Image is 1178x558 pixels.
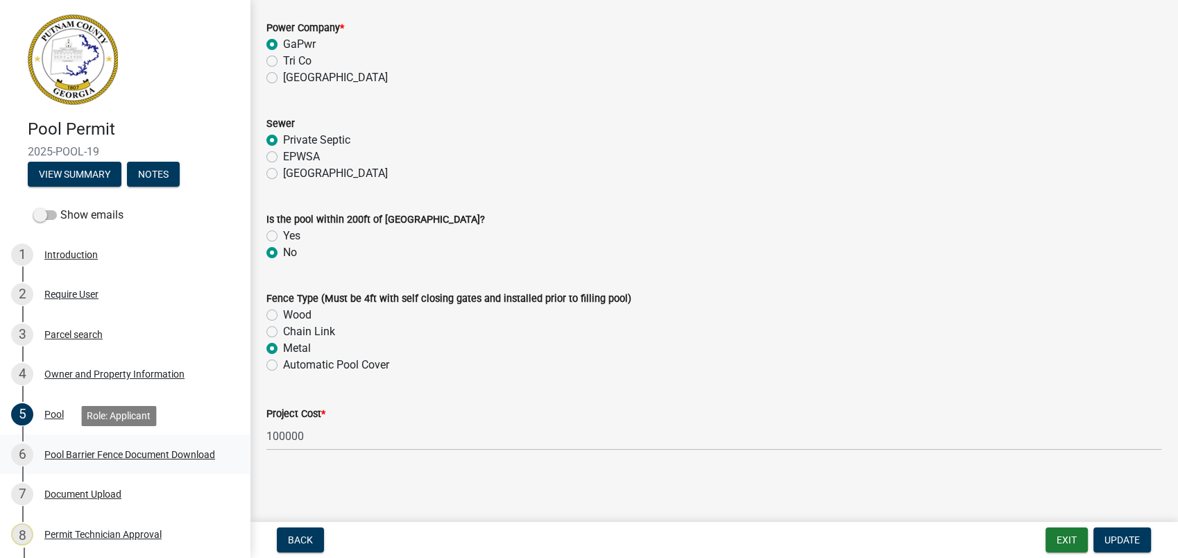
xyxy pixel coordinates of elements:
[44,489,121,499] div: Document Upload
[266,119,295,129] label: Sewer
[28,162,121,187] button: View Summary
[266,294,631,304] label: Fence Type (Must be 4ft with self closing gates and installed prior to filling pool)
[283,340,311,357] label: Metal
[28,15,118,105] img: Putnam County, Georgia
[44,530,162,539] div: Permit Technician Approval
[44,330,103,339] div: Parcel search
[127,162,180,187] button: Notes
[283,149,320,165] label: EPWSA
[44,369,185,379] div: Owner and Property Information
[11,523,33,546] div: 8
[11,244,33,266] div: 1
[11,323,33,346] div: 3
[283,307,311,323] label: Wood
[1093,527,1151,552] button: Update
[266,409,325,419] label: Project Cost
[11,443,33,466] div: 6
[28,169,121,180] wm-modal-confirm: Summary
[28,145,222,158] span: 2025-POOL-19
[283,132,350,149] label: Private Septic
[266,24,344,33] label: Power Company
[283,323,335,340] label: Chain Link
[283,69,388,86] label: [GEOGRAPHIC_DATA]
[283,228,300,244] label: Yes
[11,403,33,425] div: 5
[283,36,316,53] label: GaPwr
[283,53,311,69] label: Tri Co
[277,527,324,552] button: Back
[1104,534,1140,546] span: Update
[44,450,215,459] div: Pool Barrier Fence Document Download
[283,357,389,373] label: Automatic Pool Cover
[11,283,33,305] div: 2
[44,409,64,419] div: Pool
[44,289,99,299] div: Require User
[1045,527,1088,552] button: Exit
[127,169,180,180] wm-modal-confirm: Notes
[81,406,156,426] div: Role: Applicant
[283,244,297,261] label: No
[11,363,33,385] div: 4
[288,534,313,546] span: Back
[11,483,33,505] div: 7
[44,250,98,260] div: Introduction
[266,215,485,225] label: Is the pool within 200ft of [GEOGRAPHIC_DATA]?
[28,119,239,139] h4: Pool Permit
[283,165,388,182] label: [GEOGRAPHIC_DATA]
[33,207,123,223] label: Show emails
